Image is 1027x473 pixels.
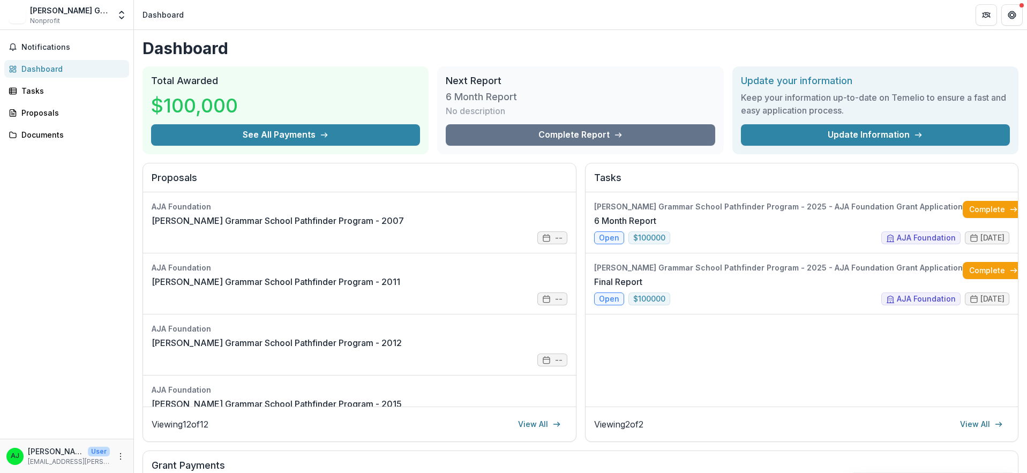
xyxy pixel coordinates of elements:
[741,124,1010,146] a: Update Information
[976,4,997,26] button: Partners
[152,397,402,410] a: [PERSON_NAME] Grammar School Pathfinder Program - 2015
[28,457,110,467] p: [EMAIL_ADDRESS][PERSON_NAME][DOMAIN_NAME]
[9,6,26,24] img: Hopkins Grammar School Pathfinder Program
[594,172,1010,192] h2: Tasks
[88,447,110,456] p: User
[4,39,129,56] button: Notifications
[446,91,526,103] h3: 6 Month Report
[4,126,129,144] a: Documents
[512,416,567,433] a: View All
[4,82,129,100] a: Tasks
[143,39,1018,58] h1: Dashboard
[21,107,121,118] div: Proposals
[954,416,1009,433] a: View All
[1001,4,1023,26] button: Get Help
[21,63,121,74] div: Dashboard
[152,214,404,227] a: [PERSON_NAME] Grammar School Pathfinder Program - 2007
[11,453,19,460] div: Anabelle Marty Jose
[594,275,642,288] a: Final Report
[28,446,84,457] p: [PERSON_NAME] [PERSON_NAME]
[151,75,420,87] h2: Total Awarded
[152,275,400,288] a: [PERSON_NAME] Grammar School Pathfinder Program - 2011
[21,85,121,96] div: Tasks
[4,104,129,122] a: Proposals
[21,129,121,140] div: Documents
[114,4,129,26] button: Open entity switcher
[143,9,184,20] div: Dashboard
[30,16,60,26] span: Nonprofit
[152,336,402,349] a: [PERSON_NAME] Grammar School Pathfinder Program - 2012
[446,104,505,117] p: No description
[4,60,129,78] a: Dashboard
[446,75,715,87] h2: Next Report
[741,75,1010,87] h2: Update your information
[114,450,127,463] button: More
[963,262,1024,279] a: Complete
[152,418,208,431] p: Viewing 12 of 12
[21,43,125,52] span: Notifications
[30,5,110,16] div: [PERSON_NAME] Grammar School Pathfinder Program
[151,124,420,146] button: See All Payments
[138,7,188,22] nav: breadcrumb
[152,172,567,192] h2: Proposals
[594,418,643,431] p: Viewing 2 of 2
[151,91,238,120] h3: $100,000
[963,201,1024,218] a: Complete
[741,91,1010,117] h3: Keep your information up-to-date on Temelio to ensure a fast and easy application process.
[446,124,715,146] a: Complete Report
[594,214,656,227] a: 6 Month Report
